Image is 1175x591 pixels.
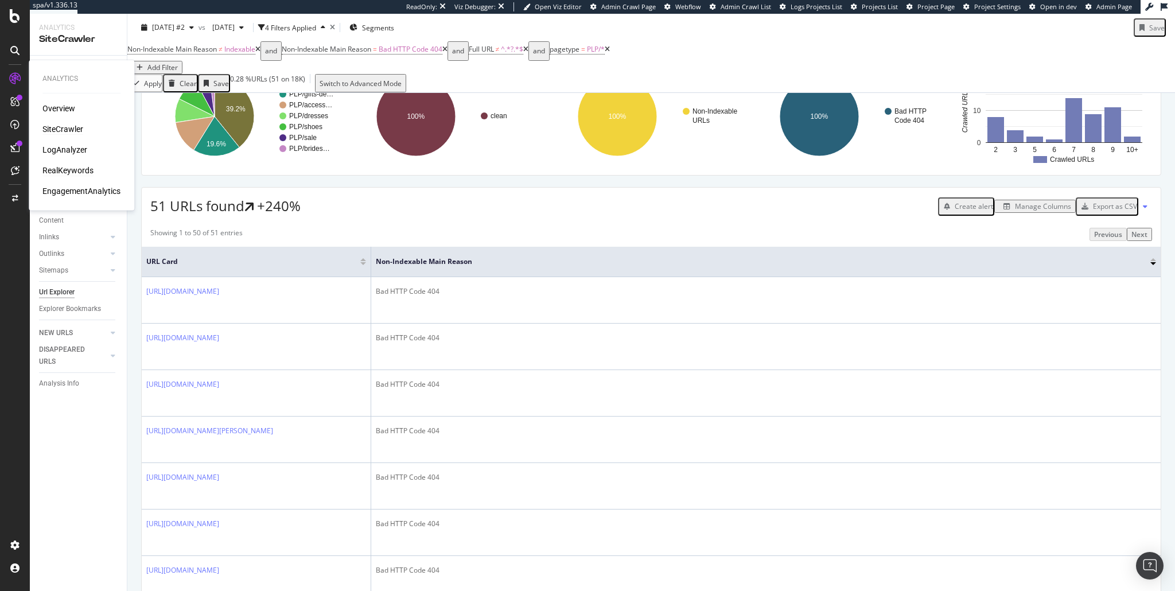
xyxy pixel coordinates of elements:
span: = [581,44,585,54]
span: Non-Indexable Main Reason [376,256,1133,267]
div: Analytics [39,23,118,33]
div: Save [1149,22,1165,32]
span: Open Viz Editor [535,2,582,11]
div: NEW URLS [39,327,73,339]
a: Logs Projects List [780,2,842,11]
svg: A chart. [352,67,546,166]
div: Viz Debugger: [454,2,496,11]
span: Admin Crawl Page [601,2,656,11]
span: Open in dev [1040,2,1077,11]
div: A chart. [755,67,951,166]
text: 19.6% [207,140,226,148]
span: Project Settings [974,2,1021,11]
a: EngagementAnalytics [42,185,120,197]
text: 39.2% [226,106,246,114]
a: Analysis Info [39,378,119,390]
div: RealKeywords [42,165,94,176]
div: Bad HTTP Code 404 [376,286,1156,297]
a: Explorer Bookmarks [39,303,119,315]
div: Bad HTTP Code 404 [376,333,1156,343]
text: 10 [973,107,981,115]
div: 4 Filters Applied [265,22,316,32]
a: Project Page [906,2,955,11]
div: Create alert [955,201,993,211]
a: Content [39,215,119,227]
text: 7 [1072,146,1076,154]
div: times [330,24,335,31]
a: Admin Crawl List [710,2,771,11]
a: Open in dev [1029,2,1077,11]
div: Next [1131,230,1147,239]
button: [DATE] #2 [137,18,199,37]
button: Next [1127,228,1152,241]
text: 100% [407,113,425,121]
span: 51 URLs found [150,197,244,216]
button: Segments [345,18,399,37]
button: Clear [163,74,198,92]
a: NEW URLS [39,327,107,339]
span: Non-Indexable Main Reason [282,44,371,54]
button: and [260,41,282,61]
span: PLP/* [587,44,605,54]
div: Export as CSV [1093,201,1137,211]
div: Bad HTTP Code 404 [376,565,1156,576]
svg: A chart. [956,67,1152,166]
button: Switch to Advanced Mode [315,74,406,92]
a: DISAPPEARED URLS [39,344,107,368]
span: Project Page [917,2,955,11]
span: = [373,44,377,54]
a: SiteCrawler [42,123,83,135]
a: Project Settings [963,2,1021,11]
div: Bad HTTP Code 404 [376,519,1156,529]
a: [URL][DOMAIN_NAME] [146,519,219,528]
a: Admin Page [1085,2,1132,11]
text: 2 [994,146,998,154]
span: Admin Page [1096,2,1132,11]
button: Save [198,74,230,92]
div: Clear [180,79,197,88]
div: Bad HTTP Code 404 [376,472,1156,483]
text: 10+ [1126,146,1138,154]
button: Export as CSV [1076,197,1138,216]
button: and [528,41,550,61]
div: Outlinks [39,248,64,260]
span: Admin Crawl List [721,2,771,11]
text: 100% [810,113,828,121]
span: Projects List [862,2,898,11]
span: Logs Projects List [791,2,842,11]
span: 2025 Aug. 26th #2 [152,22,185,32]
span: 2025 May. 14th [208,22,235,32]
div: Add Filter [147,63,178,72]
text: 5 [1033,146,1037,154]
a: [URL][DOMAIN_NAME] [146,379,219,389]
text: Crawled URLs [1050,156,1094,164]
text: PLP/dresses [289,112,328,120]
a: LogAnalyzer [42,144,87,155]
a: Overview [42,103,75,114]
div: Content [39,215,64,227]
div: Apply [144,79,162,88]
button: Previous [1090,228,1127,241]
svg: A chart. [553,67,749,166]
svg: A chart. [150,67,345,166]
div: Manage Columns [1015,201,1071,211]
button: and [448,41,469,61]
a: Sitemaps [39,265,107,277]
button: Manage Columns [994,200,1076,213]
span: pagetype [550,44,579,54]
span: URL Card [146,256,357,267]
a: Outlinks [39,248,107,260]
a: [URL][DOMAIN_NAME] [146,286,219,296]
div: and [452,43,464,59]
button: Save [1134,18,1166,37]
text: PLP/access… [289,102,332,110]
span: ≠ [496,44,500,54]
text: 100% [609,113,627,121]
text: Bad HTTP [894,108,927,116]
